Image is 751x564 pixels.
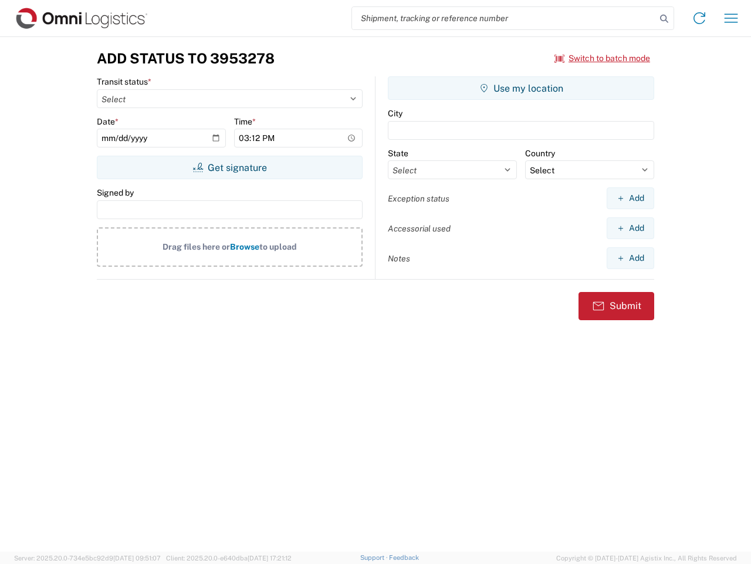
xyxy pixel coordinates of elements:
[607,217,654,239] button: Add
[388,76,654,100] button: Use my location
[97,76,151,87] label: Transit status
[352,7,656,29] input: Shipment, tracking or reference number
[360,554,390,561] a: Support
[259,242,297,251] span: to upload
[579,292,654,320] button: Submit
[97,187,134,198] label: Signed by
[97,50,275,67] h3: Add Status to 3953278
[14,555,161,562] span: Server: 2025.20.0-734e5bc92d9
[113,555,161,562] span: [DATE] 09:51:07
[388,148,408,159] label: State
[554,49,650,68] button: Switch to batch mode
[556,553,737,563] span: Copyright © [DATE]-[DATE] Agistix Inc., All Rights Reserved
[97,116,119,127] label: Date
[166,555,292,562] span: Client: 2025.20.0-e640dba
[607,187,654,209] button: Add
[97,156,363,179] button: Get signature
[388,223,451,234] label: Accessorial used
[388,253,410,264] label: Notes
[388,108,402,119] label: City
[389,554,419,561] a: Feedback
[388,193,449,204] label: Exception status
[607,247,654,269] button: Add
[163,242,230,251] span: Drag files here or
[234,116,256,127] label: Time
[230,242,259,251] span: Browse
[525,148,555,159] label: Country
[248,555,292,562] span: [DATE] 17:21:12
